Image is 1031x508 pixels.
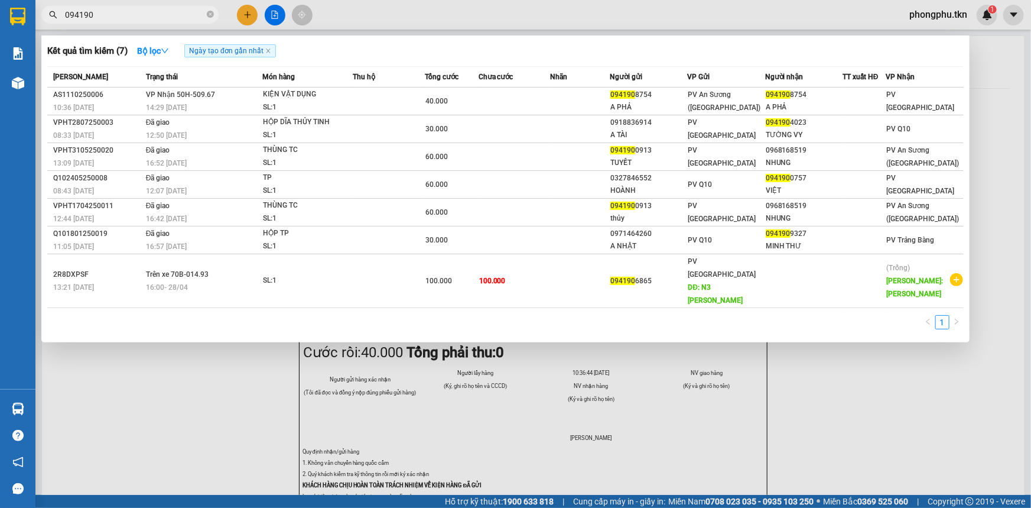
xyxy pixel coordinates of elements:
span: 13:21 [DATE] [53,283,94,292]
span: 094190 [766,90,791,99]
div: SL: 1 [263,274,352,287]
div: SL: 1 [263,212,352,225]
span: plus-circle [950,273,963,286]
span: [PERSON_NAME]: [PERSON_NAME] [886,277,943,298]
div: VPHT2807250003 [53,117,142,129]
div: 4023 [766,117,842,129]
button: Bộ lọcdown [128,41,178,60]
span: left [925,318,932,325]
input: Tìm tên, số ĐT hoặc mã đơn [65,8,204,21]
div: SL: 1 [263,240,352,253]
span: Món hàng [262,73,295,81]
span: DĐ: N3 [PERSON_NAME] [688,283,743,305]
span: right [953,318,960,325]
div: MINH THƯ [766,240,842,253]
span: 16:00 - 28/04 [146,283,188,292]
div: VPHT1704250011 [53,200,142,212]
li: 1 [935,315,949,329]
div: 2R8DXPSF [53,268,142,281]
div: SL: 1 [263,185,352,198]
span: PV [GEOGRAPHIC_DATA] [886,90,954,112]
div: VIỆT [766,185,842,197]
div: SL: 1 [263,129,352,142]
div: 0913 [610,200,687,212]
span: 60.000 [425,208,448,216]
span: Đã giao [146,118,170,127]
div: NHUNG [766,157,842,169]
div: 0968168519 [766,200,842,212]
span: PV [GEOGRAPHIC_DATA] [688,257,756,279]
span: 094190 [610,277,635,285]
div: KIỆN VẬT DỤNG [263,88,352,101]
div: TƯỜNG VY [766,129,842,141]
span: 14:29 [DATE] [146,103,187,112]
div: A PHẢ [610,101,687,114]
span: 08:43 [DATE] [53,187,94,195]
span: PV Q10 [886,125,910,133]
div: HỘP TP [263,227,352,240]
img: solution-icon [12,47,24,60]
span: search [49,11,57,19]
span: Thu hộ [353,73,375,81]
div: VPHT3105250020 [53,144,142,157]
div: HỘP DĨA THỦY TINH [263,116,352,129]
span: Đã giao [146,174,170,182]
div: 0918836914 [610,117,687,129]
span: Tổng cước [425,73,458,81]
li: Previous Page [921,315,935,329]
span: 13:09 [DATE] [53,159,94,167]
span: notification [12,457,24,468]
span: 094190 [610,202,635,210]
div: 0327846552 [610,172,687,185]
div: A NHẬT [610,240,687,253]
span: PV An Sương ([GEOGRAPHIC_DATA]) [688,90,760,112]
span: Trên xe 70B-014.93 [146,270,209,279]
span: 12:07 [DATE] [146,187,187,195]
div: 8754 [766,89,842,101]
span: 100.000 [425,277,452,285]
span: message [12,483,24,494]
span: 40.000 [425,97,448,105]
div: 6865 [610,275,687,287]
span: close-circle [207,11,214,18]
span: Đã giao [146,146,170,154]
span: PV Q10 [688,236,712,244]
li: Next Page [949,315,964,329]
span: Người gửi [610,73,642,81]
img: logo-vxr [10,8,25,25]
span: PV [GEOGRAPHIC_DATA] [688,118,756,140]
span: question-circle [12,430,24,441]
div: A TÀI [610,129,687,141]
span: VP Gửi [687,73,710,81]
span: TT xuất HĐ [843,73,879,81]
span: 30.000 [425,125,448,133]
div: 0971464260 [610,228,687,240]
div: NHUNG [766,212,842,225]
div: SL: 1 [263,157,352,170]
span: 094190 [610,146,635,154]
span: Người nhận [765,73,804,81]
a: 1 [936,316,949,329]
img: warehouse-icon [12,403,24,415]
span: 10:36 [DATE] [53,103,94,112]
span: 094190 [766,174,791,182]
span: Nhãn [550,73,567,81]
div: THÙNG TC [263,199,352,212]
span: Trạng thái [146,73,178,81]
span: Ngày tạo đơn gần nhất [184,44,276,57]
div: AS1110250006 [53,89,142,101]
span: 12:44 [DATE] [53,215,94,223]
span: close [265,48,271,54]
div: thủy [610,212,687,225]
span: PV [GEOGRAPHIC_DATA] [688,146,756,167]
div: Q101801250019 [53,228,142,240]
span: close-circle [207,9,214,21]
span: 60.000 [425,153,448,161]
span: 11:05 [DATE] [53,242,94,251]
span: 12:50 [DATE] [146,131,187,140]
div: Q102405250008 [53,172,142,185]
span: 30.000 [425,236,448,244]
span: (Trống) [886,264,910,272]
div: 0913 [610,144,687,157]
span: PV An Sương ([GEOGRAPHIC_DATA]) [886,146,959,167]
